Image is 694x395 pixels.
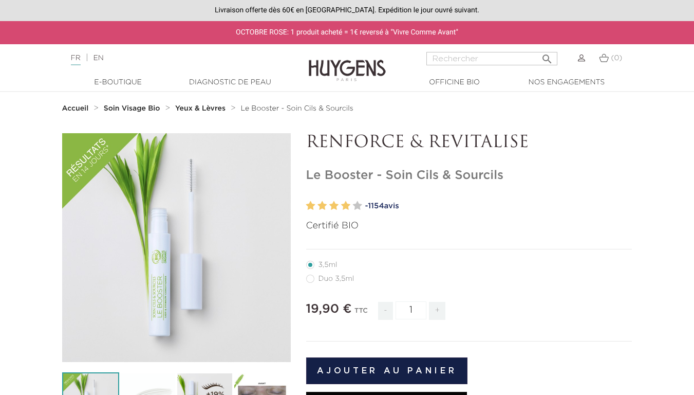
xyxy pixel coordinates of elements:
a: Soin Visage Bio [104,104,163,113]
i:  [541,50,553,62]
strong: Soin Visage Bio [104,105,160,112]
label: Duo 3,5ml [306,275,367,283]
strong: Yeux & Lèvres [175,105,226,112]
button: Ajouter au panier [306,357,468,384]
a: E-Boutique [67,77,170,88]
a: Accueil [62,104,91,113]
input: Rechercher [426,52,557,65]
h1: Le Booster - Soin Cils & Sourcils [306,168,632,183]
label: 5 [353,199,362,213]
a: EN [93,55,103,62]
button:  [538,49,556,63]
a: Yeux & Lèvres [175,104,228,113]
div: | [66,52,282,64]
strong: Accueil [62,105,89,112]
a: FR [71,55,81,65]
span: + [429,302,445,320]
input: Quantité [396,301,426,319]
label: 3,5ml [306,261,350,269]
span: Le Booster - Soin Cils & Sourcils [240,105,353,112]
span: 1154 [368,202,384,210]
span: 19,90 € [306,303,352,315]
a: Diagnostic de peau [179,77,282,88]
label: 1 [306,199,315,213]
p: Certifié BIO [306,219,632,233]
img: Huygens [309,43,386,83]
a: Officine Bio [403,77,506,88]
label: 3 [329,199,339,213]
a: Nos engagements [515,77,618,88]
a: Le Booster - Soin Cils & Sourcils [240,104,353,113]
div: TTC [354,300,368,328]
label: 4 [341,199,350,213]
span: (0) [611,55,622,62]
label: 2 [317,199,327,213]
p: RENFORCE & REVITALISE [306,133,632,153]
span: - [378,302,392,320]
a: -1154avis [365,199,632,214]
